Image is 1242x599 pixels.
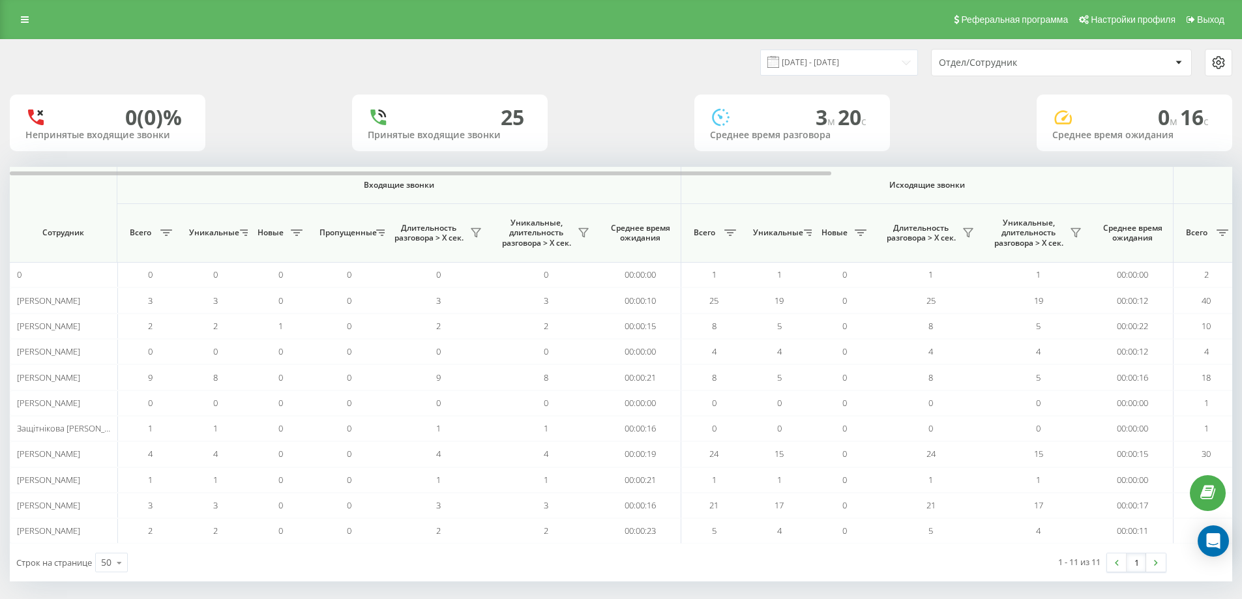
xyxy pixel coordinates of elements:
div: 0 (0)% [125,105,182,130]
span: 17 [1034,499,1043,511]
span: м [827,114,838,128]
span: 0 [278,525,283,536]
span: Среднее время ожидания [1102,223,1163,243]
td: 00:00:16 [600,416,681,441]
span: 15 [1034,448,1043,460]
span: 1 [278,320,283,332]
span: 2 [1204,474,1209,486]
span: 0 [213,397,218,409]
span: 25 [709,295,718,306]
span: c [861,114,866,128]
span: 2 [1204,269,1209,280]
div: Непринятые входящие звонки [25,130,190,141]
span: 3 [436,499,441,511]
span: 1 [436,422,441,434]
span: 5 [1036,372,1041,383]
span: 0 [842,422,847,434]
span: 0 [842,372,847,383]
span: 0 [842,345,847,357]
span: 0 [842,397,847,409]
span: 21 [709,499,718,511]
span: 0 [278,372,283,383]
span: 0 [347,422,351,434]
span: 0 [278,422,283,434]
span: 0 [347,525,351,536]
td: 00:00:17 [1092,493,1174,518]
span: 2 [213,320,218,332]
span: 1 [148,474,153,486]
span: 4 [436,448,441,460]
span: 0 [278,397,283,409]
div: Среднее время ожидания [1052,130,1217,141]
span: [PERSON_NAME] [17,295,80,306]
span: 5 [777,320,782,332]
td: 00:00:11 [1092,518,1174,544]
span: 4 [1036,345,1041,357]
span: 1 [213,422,218,434]
span: 1 [1036,474,1041,486]
span: 0 [1036,422,1041,434]
span: 10 [1202,320,1211,332]
span: 1 [928,269,933,280]
span: 9 [148,372,153,383]
span: 20 [838,103,866,131]
span: 0 [148,345,153,357]
span: 19 [775,295,784,306]
span: 0 [347,295,351,306]
td: 00:00:15 [1092,441,1174,467]
span: 0 [777,397,782,409]
span: 0 [777,422,782,434]
div: 1 - 11 из 11 [1058,555,1101,568]
span: 9 [436,372,441,383]
span: 0 [347,345,351,357]
div: Отдел/Сотрудник [939,57,1095,68]
div: 50 [101,556,111,569]
td: 00:00:22 [1092,314,1174,339]
span: 4 [544,448,548,460]
span: Защітнікова [PERSON_NAME] [17,422,130,434]
span: 8 [928,320,933,332]
span: 0 [347,448,351,460]
span: Входящие звонки [151,180,647,190]
span: 0 [544,397,548,409]
span: 2 [544,525,548,536]
td: 00:00:21 [600,467,681,493]
span: 0 [278,295,283,306]
span: 0 [928,422,933,434]
span: 2 [436,320,441,332]
a: 1 [1127,553,1146,572]
span: 0 [347,499,351,511]
span: 0 [436,345,441,357]
span: 0 [213,345,218,357]
span: 1 [544,422,548,434]
span: 0 [436,397,441,409]
span: 0 [842,295,847,306]
span: 8 [712,320,717,332]
span: [PERSON_NAME] [17,525,80,536]
span: [PERSON_NAME] [17,397,80,409]
span: 3 [148,295,153,306]
span: 0 [842,269,847,280]
span: 0 [213,269,218,280]
td: 00:00:00 [1092,467,1174,493]
span: 1 [712,474,717,486]
span: [PERSON_NAME] [17,448,80,460]
span: 1 [1204,422,1209,434]
span: [PERSON_NAME] [17,345,80,357]
span: 1 [1204,397,1209,409]
td: 00:00:12 [1092,339,1174,364]
span: 0 [842,448,847,460]
span: 3 [436,295,441,306]
span: 21 [926,499,936,511]
span: 1 [777,474,782,486]
span: [PERSON_NAME] [17,320,80,332]
span: Длительность разговора > Х сек. [883,223,958,243]
span: 2 [436,525,441,536]
span: 15 [775,448,784,460]
div: Среднее время разговора [710,130,874,141]
span: 3 [213,295,218,306]
td: 00:00:12 [1092,287,1174,313]
span: 18 [1202,372,1211,383]
span: 0 [928,397,933,409]
span: Пропущенные [319,227,372,238]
